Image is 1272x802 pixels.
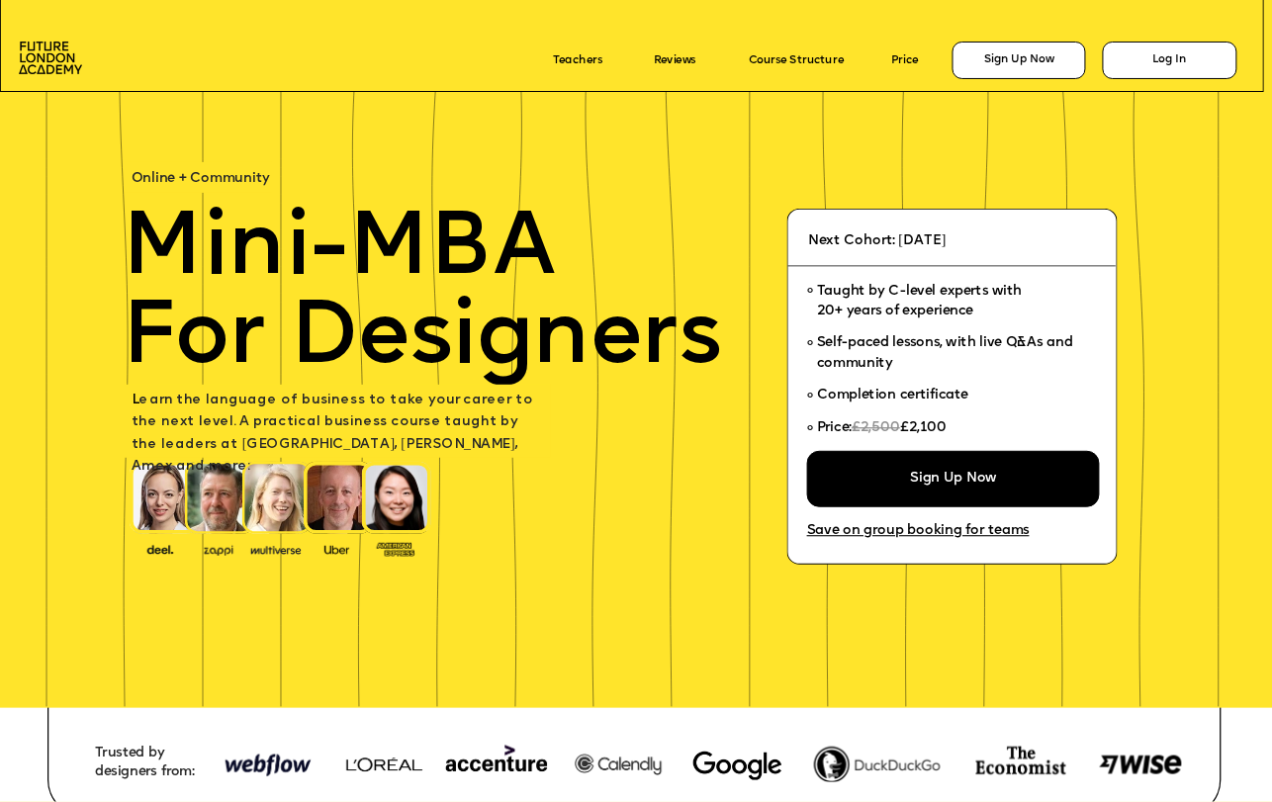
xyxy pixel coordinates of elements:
[891,54,919,67] a: Price
[814,747,941,782] img: image-fef0788b-2262-40a7-a71a-936c95dc9fdc.png
[852,421,900,435] span: £2,500
[371,539,420,558] img: image-93eab660-639c-4de6-957c-4ae039a0235a.png
[817,337,1077,371] span: Self-paced lessons, with live Q&As and community
[194,542,243,556] img: image-b2f1584c-cbf7-4a77-bbe0-f56ae6ee31f2.png
[132,394,139,407] span: L
[122,296,721,384] span: For Designers
[217,737,318,795] img: image-948b81d4-ecfd-4a21-a3e0-8573ccdefa42.png
[808,234,947,248] span: Next Cohort: [DATE]
[136,541,185,557] img: image-388f4489-9820-4c53-9b08-f7df0b8d4ae2.png
[246,541,306,557] img: image-b7d05013-d886-4065-8d38-3eca2af40620.png
[817,285,1022,318] span: Taught by C-level experts with 20+ years of experience
[693,752,781,780] img: image-780dffe3-2af1-445f-9bcc-6343d0dbf7fb.webp
[817,421,852,435] span: Price:
[976,747,1067,775] img: image-74e81e4e-c3ca-4fbf-b275-59ce4ac8e97d.png
[132,394,537,475] span: earn the language of business to take your career to the next level. A practical business course ...
[1100,756,1182,774] img: image-8d571a77-038a-4425-b27a-5310df5a295c.png
[95,747,195,779] span: Trusted by designers from:
[749,54,845,67] a: Course Structure
[312,542,361,556] img: image-99cff0b2-a396-4aab-8550-cf4071da2cb9.png
[19,42,82,74] img: image-aac980e9-41de-4c2d-a048-f29dd30a0068.png
[324,736,669,796] img: image-948b81d4-ecfd-4a21-a3e0-8573ccdefa42.png
[122,208,556,296] span: Mini-MBA
[807,524,1030,539] a: Save on group booking for teams
[553,54,602,67] a: Teachers
[132,171,270,185] span: Online + Community
[654,54,696,67] a: Reviews
[817,390,968,403] span: Completion certificate
[900,421,948,435] span: £2,100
